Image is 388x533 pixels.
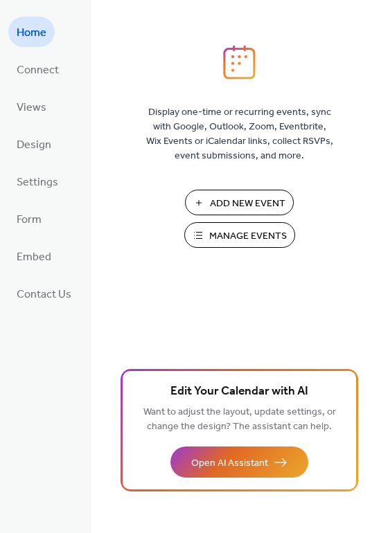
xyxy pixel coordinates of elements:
span: Connect [17,60,59,82]
span: Manage Events [209,229,287,244]
span: Design [17,134,51,156]
span: Contact Us [17,284,71,306]
a: Design [8,129,60,159]
a: Connect [8,54,67,84]
span: Form [17,209,42,231]
span: Display one-time or recurring events, sync with Google, Outlook, Zoom, Eventbrite, Wix Events or ... [146,105,333,163]
button: Add New Event [185,190,294,215]
span: Want to adjust the layout, update settings, or change the design? The assistant can help. [143,403,336,436]
button: Open AI Assistant [170,446,308,478]
span: Add New Event [210,197,285,211]
a: Views [8,91,55,122]
a: Contact Us [8,278,80,309]
span: Embed [17,246,51,269]
a: Embed [8,241,60,271]
span: Open AI Assistant [191,456,268,471]
span: Home [17,22,46,44]
img: logo_icon.svg [223,45,255,80]
button: Manage Events [184,222,295,248]
span: Views [17,97,46,119]
a: Home [8,17,55,47]
a: Settings [8,166,67,197]
span: Edit Your Calendar with AI [170,382,308,401]
span: Settings [17,172,58,194]
a: Form [8,204,50,234]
